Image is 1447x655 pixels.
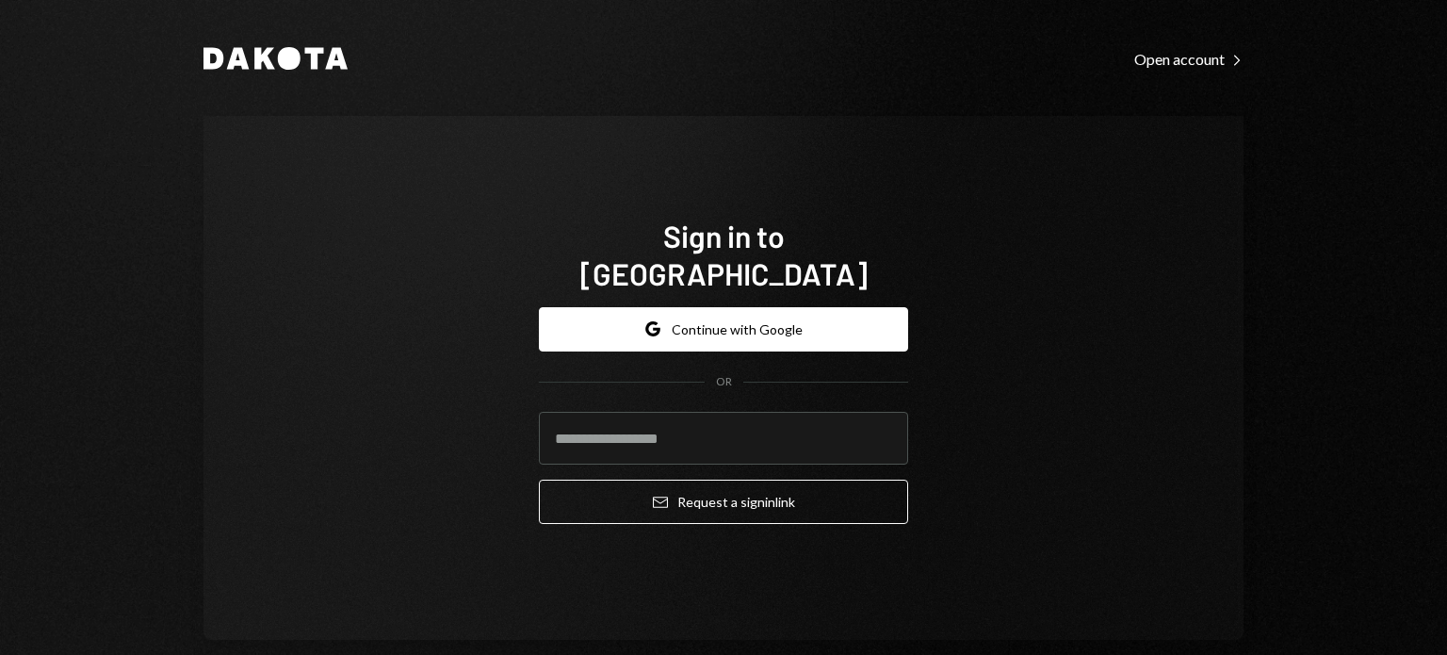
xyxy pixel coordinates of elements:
[1134,50,1244,69] div: Open account
[716,374,732,390] div: OR
[539,307,908,352] button: Continue with Google
[1134,48,1244,69] a: Open account
[539,217,908,292] h1: Sign in to [GEOGRAPHIC_DATA]
[539,480,908,524] button: Request a signinlink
